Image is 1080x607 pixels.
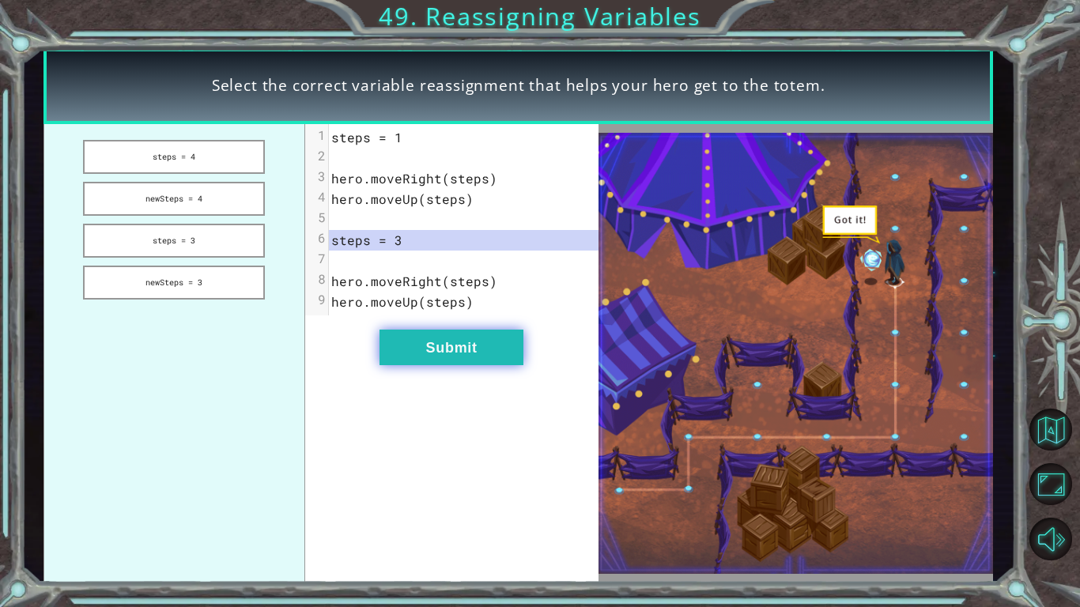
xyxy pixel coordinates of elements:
[331,273,497,289] span: hero.moveRight(steps)
[83,224,265,258] button: steps = 3
[1029,518,1072,560] button: Mute
[305,127,328,143] div: 1
[83,140,265,174] button: steps = 4
[331,232,402,248] span: steps = 3
[1032,402,1080,457] a: Back to Map
[331,129,402,145] span: steps = 1
[331,190,474,207] span: hero.moveUp(steps)
[212,75,825,96] span: Select the correct variable reassignment that helps your hero get to the totem.
[305,148,328,164] div: 2
[331,293,474,310] span: hero.moveUp(steps)
[305,292,328,307] div: 9
[83,266,265,300] button: newSteps = 3
[599,133,994,574] img: Interactive Art
[380,330,523,365] button: Submit
[305,271,328,287] div: 8
[83,182,265,216] button: newSteps = 4
[305,168,328,184] div: 3
[305,209,328,225] div: 5
[305,251,328,266] div: 7
[305,230,328,246] div: 6
[305,189,328,205] div: 4
[1029,409,1072,451] button: Back to Map
[1029,463,1072,506] button: Maximize Browser
[331,170,497,187] span: hero.moveRight(steps)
